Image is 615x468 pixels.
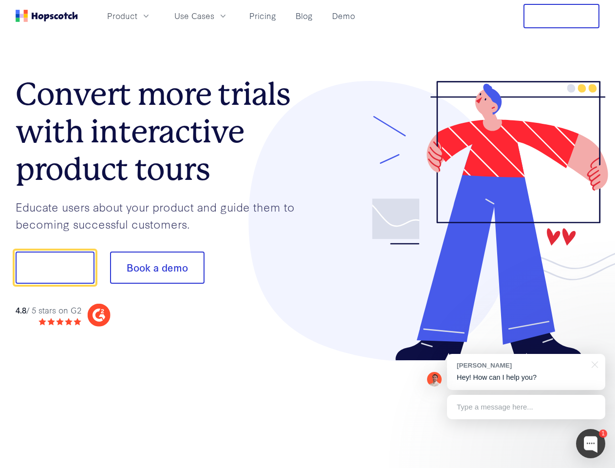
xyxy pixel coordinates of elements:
strong: 4.8 [16,304,26,315]
p: Hey! How can I help you? [457,372,596,383]
a: Pricing [245,8,280,24]
button: Use Cases [168,8,234,24]
span: Use Cases [174,10,214,22]
a: Blog [292,8,317,24]
span: Product [107,10,137,22]
a: Demo [328,8,359,24]
h1: Convert more trials with interactive product tours [16,76,308,188]
div: [PERSON_NAME] [457,361,586,370]
div: Type a message here... [447,395,605,419]
a: Home [16,10,78,22]
div: 1 [599,429,607,438]
button: Product [101,8,157,24]
button: Free Trial [523,4,599,28]
button: Show me! [16,252,94,284]
div: / 5 stars on G2 [16,304,81,316]
img: Mark Spera [427,372,442,387]
button: Book a demo [110,252,205,284]
p: Educate users about your product and guide them to becoming successful customers. [16,198,308,232]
